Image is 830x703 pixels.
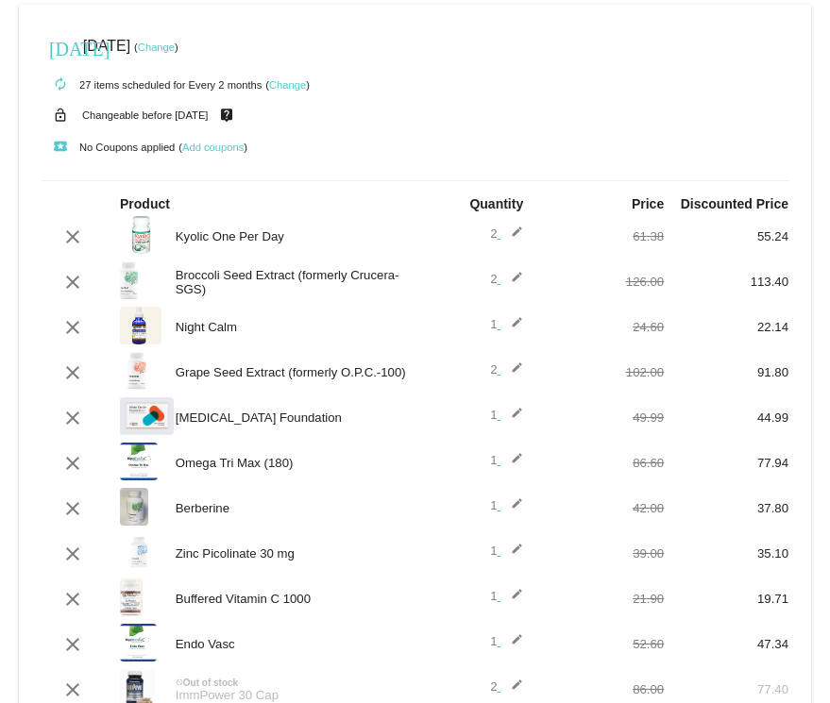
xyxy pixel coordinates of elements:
[166,592,415,606] div: Buffered Vitamin C 1000
[490,544,523,558] span: 1
[61,361,84,384] mat-icon: clear
[490,408,523,422] span: 1
[120,216,163,254] img: Kyolic-One-per-day-label.png
[120,352,156,390] img: Grape-Seed-Extract-label.png
[664,501,788,515] div: 37.80
[61,271,84,293] mat-icon: clear
[500,678,523,701] mat-icon: edit
[61,497,84,520] mat-icon: clear
[539,410,664,425] div: 49.99
[49,74,72,96] mat-icon: autorenew
[42,79,262,91] small: 27 items scheduled for Every 2 months
[539,229,664,243] div: 61.38
[539,637,664,651] div: 52.60
[664,229,788,243] div: 55.24
[500,452,523,475] mat-icon: edit
[166,546,415,561] div: Zinc Picolinate 30 mg
[664,456,788,470] div: 77.94
[166,637,415,651] div: Endo Vasc
[490,453,523,467] span: 1
[664,365,788,379] div: 91.80
[120,624,157,661] img: Endo-Vasc-label.png
[490,498,523,512] span: 1
[166,268,415,296] div: Broccoli Seed Extract (formerly Crucera-SGS)
[176,678,183,686] mat-icon: not_interested
[120,307,161,344] img: Night-Calm-label-1.png
[490,317,523,331] span: 1
[664,682,788,696] div: 77.40
[500,497,523,520] mat-icon: edit
[166,365,415,379] div: Grape Seed Extract (formerly O.P.C.-100)
[539,365,664,379] div: 102.00
[166,501,415,515] div: Berberine
[49,36,72,59] mat-icon: [DATE]
[500,316,523,339] mat-icon: edit
[664,275,788,289] div: 113.40
[500,361,523,384] mat-icon: edit
[61,452,84,475] mat-icon: clear
[539,456,664,470] div: 86.60
[49,136,72,159] mat-icon: local_play
[539,501,664,515] div: 42.00
[166,229,415,243] div: Kyolic One Per Day
[664,592,788,606] div: 19.71
[664,410,788,425] div: 44.99
[265,79,310,91] small: ( )
[539,320,664,334] div: 24.60
[49,103,72,127] mat-icon: lock_open
[664,320,788,334] div: 22.14
[490,679,523,694] span: 2
[61,633,84,656] mat-icon: clear
[120,196,170,211] strong: Product
[681,196,788,211] strong: Discounted Price
[178,142,247,153] small: ( )
[539,275,664,289] div: 126.00
[166,456,415,470] div: Omega Tri Max (180)
[215,103,238,127] mat-icon: live_help
[61,407,84,429] mat-icon: clear
[120,488,148,526] img: Berberine-label-scaled-e1662645620683.jpg
[490,226,523,241] span: 2
[490,362,523,377] span: 2
[269,79,306,91] a: Change
[500,633,523,656] mat-icon: edit
[490,634,523,648] span: 1
[500,543,523,565] mat-icon: edit
[166,320,415,334] div: Night Calm
[500,226,523,248] mat-icon: edit
[469,196,523,211] strong: Quantity
[490,589,523,603] span: 1
[61,588,84,611] mat-icon: clear
[120,578,143,616] img: Buffered-C-Label.jpg
[138,42,175,53] a: Change
[166,678,415,688] div: Out of stock
[539,592,664,606] div: 21.90
[166,688,415,702] div: ImmPower 30 Cap
[82,109,209,121] small: Changeable before [DATE]
[500,588,523,611] mat-icon: edit
[120,533,158,571] img: Zinc-Picolinate-label.png
[664,637,788,651] div: 47.34
[182,142,244,153] a: Add coupons
[539,546,664,561] div: 39.00
[500,407,523,429] mat-icon: edit
[61,678,84,701] mat-icon: clear
[632,196,664,211] strong: Price
[120,397,174,435] img: Nitric-Oxide-label.png
[120,261,139,299] img: Broccoli-Seed-Label.jpg
[166,410,415,425] div: [MEDICAL_DATA] Foundation
[61,226,84,248] mat-icon: clear
[120,443,158,480] img: Omega-Tri-Max-180-label.png
[134,42,178,53] small: ( )
[500,271,523,293] mat-icon: edit
[61,316,84,339] mat-icon: clear
[490,272,523,286] span: 2
[539,682,664,696] div: 86.00
[42,142,175,153] small: No Coupons applied
[61,543,84,565] mat-icon: clear
[664,546,788,561] div: 35.10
